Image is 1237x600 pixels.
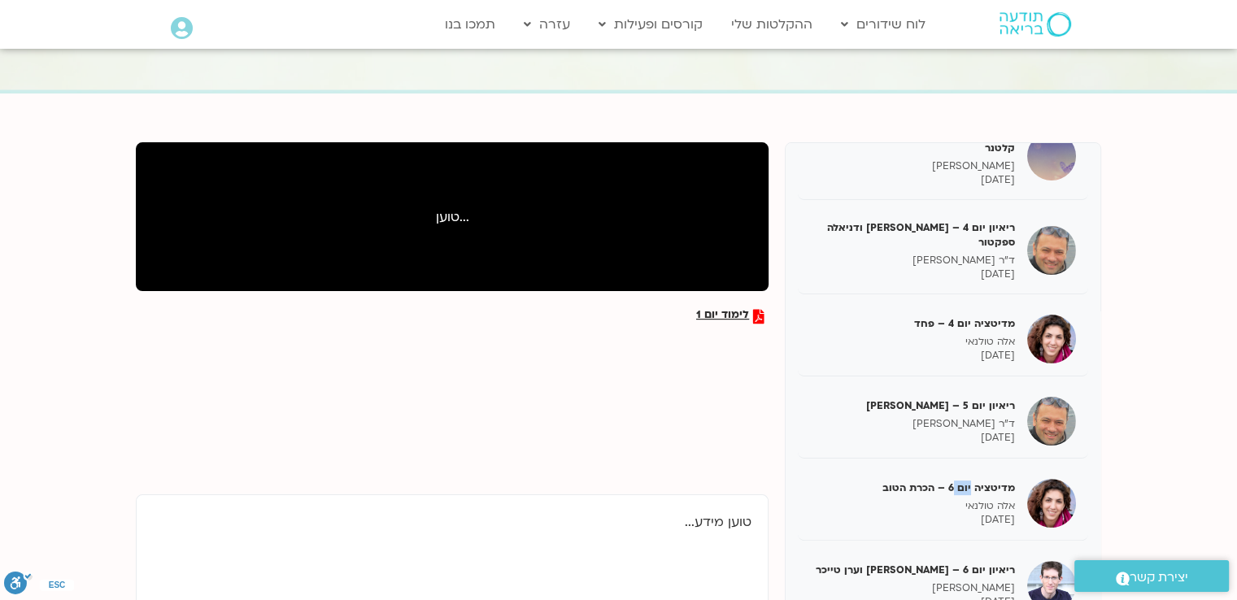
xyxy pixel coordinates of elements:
p: אלה טולנאי [810,335,1015,349]
img: מדיטציה יום 4 – פחד [1027,315,1076,363]
a: לוח שידורים [833,9,934,40]
a: תמכו בנו [437,9,503,40]
a: לימוד יום 1 [696,309,764,324]
img: ריאיון יום 5 – אסף סטי אל-בר ודנה ברגר [1027,397,1076,446]
span: יצירת קשר [1130,567,1188,589]
h5: ריאיון יום 6 – [PERSON_NAME] וערן טייכר [810,563,1015,577]
h5: מדיטציה יום 4 – פחד [810,316,1015,331]
h5: ריאיון יום 5 – [PERSON_NAME] [810,398,1015,413]
p: טוען מידע... [153,511,751,533]
a: ההקלטות שלי [723,9,821,40]
h5: ריאיון יום 4 – [PERSON_NAME] ודניאלה ספקטור [810,220,1015,250]
span: לימוד יום 1 [696,309,749,324]
p: [DATE] [810,513,1015,527]
img: ריאיון יום 4 – אסף סטי אל-בר ודניאלה ספקטור [1027,226,1076,275]
p: ד"ר [PERSON_NAME] [810,254,1015,267]
p: [DATE] [810,431,1015,445]
p: ד"ר [PERSON_NAME] [810,417,1015,431]
a: עזרה [516,9,578,40]
h5: מדיטציה יום 6 – הכרת הטוב [810,480,1015,495]
img: תודעה בריאה [1000,12,1071,37]
a: יצירת קשר [1074,560,1229,592]
img: מדיטציה יום 6 – הכרת הטוב [1027,479,1076,528]
img: ריאיון יום 3 – טארה בראך ודאכר קלטנר [1027,132,1076,180]
p: אלה טולנאי [810,499,1015,513]
p: [DATE] [810,173,1015,187]
p: [DATE] [810,267,1015,281]
p: [PERSON_NAME] [810,581,1015,595]
p: [DATE] [810,349,1015,363]
a: קורסים ופעילות [590,9,711,40]
p: [PERSON_NAME] [810,159,1015,173]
